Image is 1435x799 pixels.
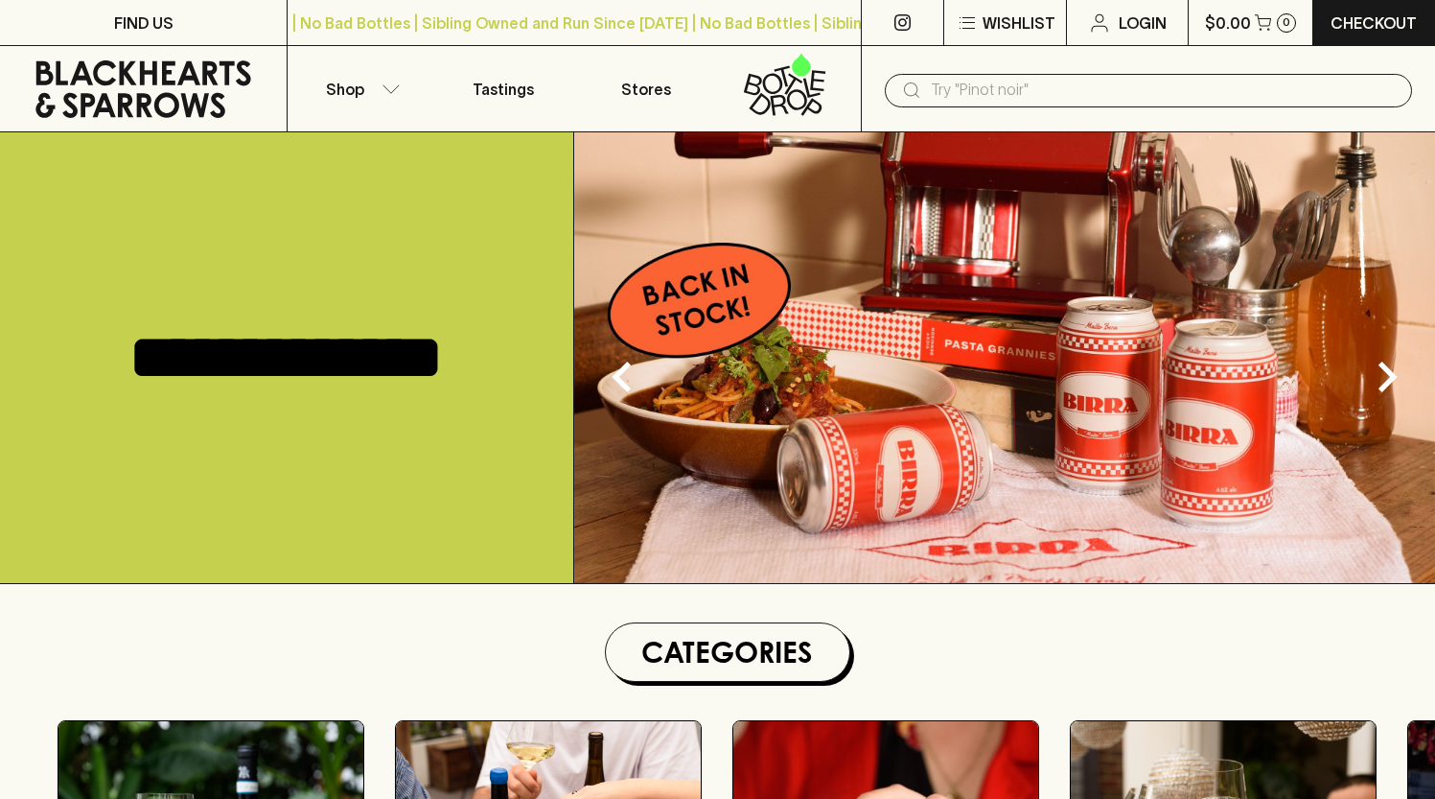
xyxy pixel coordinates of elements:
button: Shop [288,46,430,131]
button: Previous [584,339,660,415]
p: FIND US [114,12,174,35]
p: Checkout [1331,12,1417,35]
p: 0 [1283,17,1290,28]
p: Tastings [473,78,534,101]
input: Try "Pinot noir" [931,75,1397,106]
h1: Categories [613,631,842,673]
img: optimise [574,132,1435,583]
p: $0.00 [1205,12,1251,35]
p: Stores [621,78,671,101]
a: Stores [574,46,717,131]
p: Wishlist [983,12,1055,35]
a: Tastings [431,46,574,131]
p: Login [1119,12,1167,35]
button: Next [1349,339,1425,415]
p: Shop [326,78,364,101]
